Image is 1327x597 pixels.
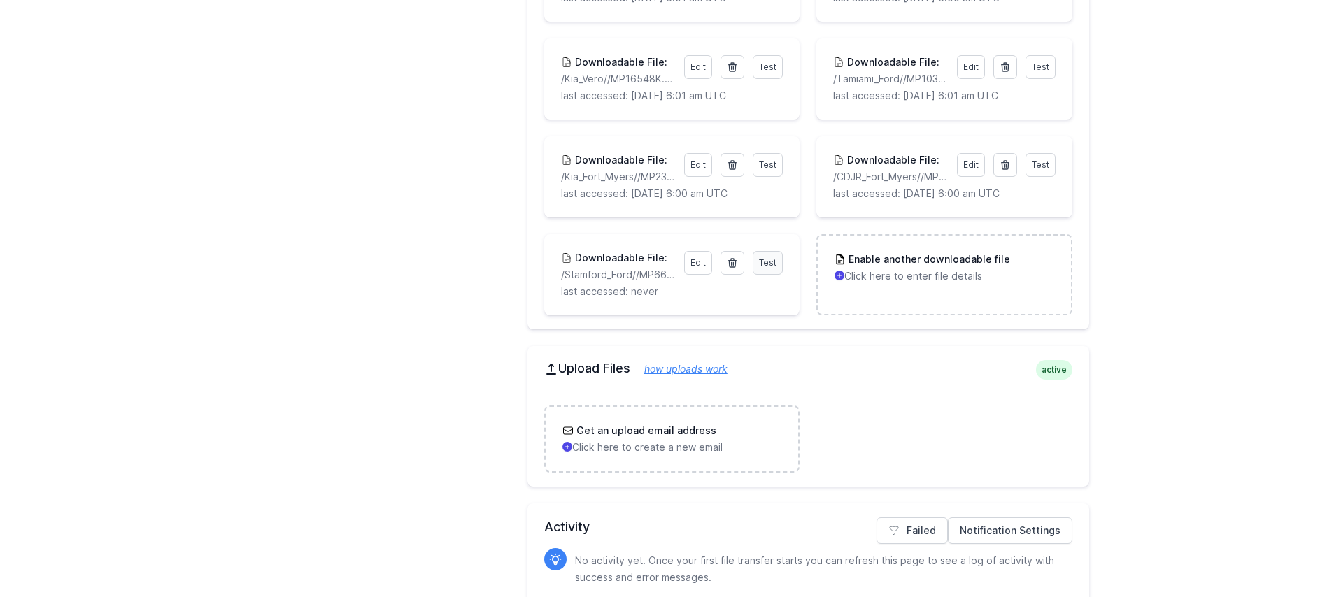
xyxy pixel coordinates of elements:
[957,153,985,177] a: Edit
[544,517,1072,537] h2: Activity
[544,360,1072,377] h2: Upload Files
[561,268,676,282] p: /Stamford_Ford//MP6607.csv
[684,251,712,275] a: Edit
[561,285,783,298] p: last accessed: never
[1026,153,1056,177] a: Test
[759,62,776,72] span: Test
[572,55,667,69] h3: Downloadable File:
[630,363,728,375] a: how uploads work
[957,55,985,79] a: Edit
[753,153,783,177] a: Test
[562,440,781,454] p: Click here to create a new email
[759,159,776,170] span: Test
[572,153,667,167] h3: Downloadable File:
[561,170,676,184] p: /Kia_Fort_Myers//MP23808.csv
[877,517,948,544] a: Failed
[759,257,776,268] span: Test
[833,72,948,86] p: /Tamiami_Ford//MP10366.csv
[684,55,712,79] a: Edit
[574,424,716,438] h3: Get an upload email address
[561,89,783,103] p: last accessed: [DATE] 6:01 am UTC
[1032,62,1049,72] span: Test
[1257,527,1310,580] iframe: Drift Widget Chat Controller
[684,153,712,177] a: Edit
[561,72,676,86] p: /Kia_Vero//MP16548K.csv
[1036,360,1072,380] span: active
[835,269,1053,283] p: Click here to enter file details
[846,252,1010,266] h3: Enable another downloadable file
[561,187,783,201] p: last accessed: [DATE] 6:00 am UTC
[844,153,939,167] h3: Downloadable File:
[833,170,948,184] p: /CDJR_Fort_Myers//MP11047.csv
[833,89,1055,103] p: last accessed: [DATE] 6:01 am UTC
[818,236,1070,300] a: Enable another downloadable file Click here to enter file details
[844,55,939,69] h3: Downloadable File:
[572,251,667,265] h3: Downloadable File:
[753,251,783,275] a: Test
[1026,55,1056,79] a: Test
[546,407,798,471] a: Get an upload email address Click here to create a new email
[1032,159,1049,170] span: Test
[948,517,1072,544] a: Notification Settings
[833,187,1055,201] p: last accessed: [DATE] 6:00 am UTC
[753,55,783,79] a: Test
